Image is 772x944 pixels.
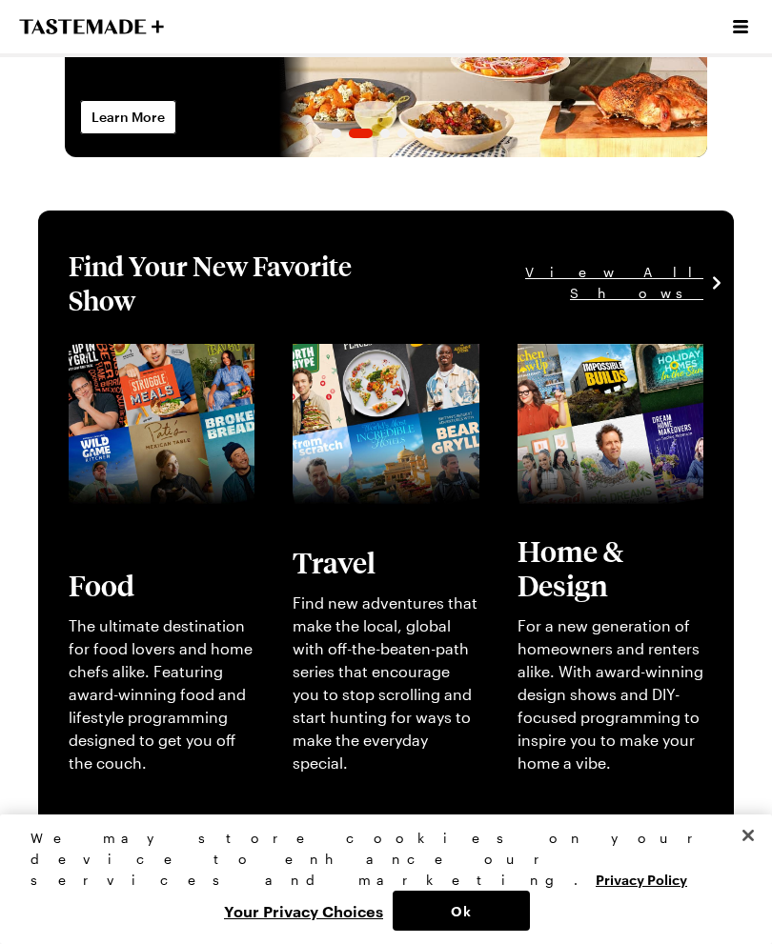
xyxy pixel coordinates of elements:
button: Close [727,814,769,856]
span: Go to slide 3 [380,129,390,138]
button: Your Privacy Choices [214,891,393,931]
a: Learn More [80,100,176,134]
span: Go to slide 2 [349,129,373,138]
button: Open menu [728,14,753,39]
a: View full content for [object Object] [69,346,215,387]
a: To Tastemade Home Page [19,19,164,34]
a: View full content for [object Object] [518,346,664,387]
div: Privacy [30,828,725,931]
span: Go to slide 5 [415,129,424,138]
span: Learn More [91,108,165,127]
a: More information about your privacy, opens in a new tab [596,870,687,888]
span: Go to slide 1 [332,129,341,138]
a: View full content for [object Object] [293,346,439,387]
h1: Find Your New Favorite Show [69,249,384,317]
span: Go to slide 6 [432,129,441,138]
a: View All Shows [384,262,703,304]
span: Go to slide 4 [397,129,407,138]
div: We may store cookies on your device to enhance our services and marketing. [30,828,725,891]
button: Ok [393,891,530,931]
